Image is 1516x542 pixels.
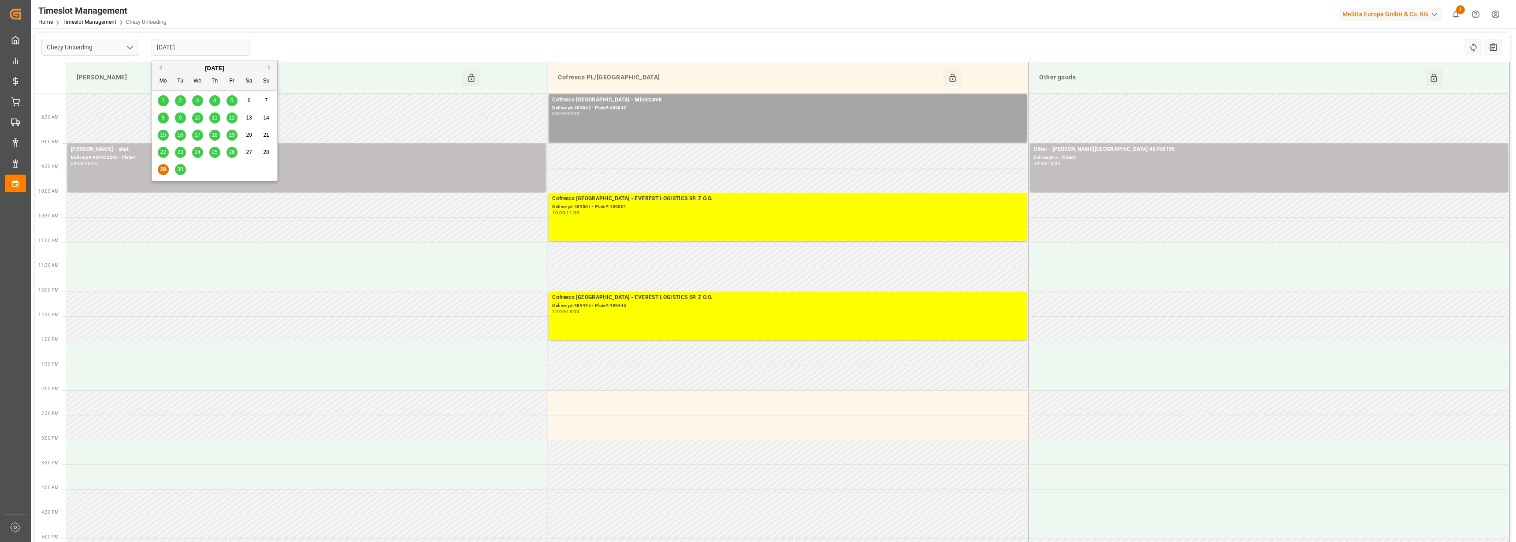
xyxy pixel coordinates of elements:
div: Choose Sunday, September 14th, 2025 [261,112,272,123]
span: 17 [194,132,200,138]
span: 10 [194,115,200,121]
div: Choose Friday, September 5th, 2025 [227,95,238,106]
span: 1 [162,97,165,104]
span: 1 [1456,5,1465,14]
button: Next Month [268,65,273,70]
div: Choose Tuesday, September 2nd, 2025 [175,95,186,106]
div: Choose Monday, September 8th, 2025 [158,112,169,123]
div: Other - [PERSON_NAME][GEOGRAPHIC_DATA] 45758195 [1033,145,1505,154]
div: Choose Tuesday, September 23rd, 2025 [175,147,186,158]
div: Mo [158,76,169,87]
span: 10:00 AM [38,189,59,194]
span: 11:00 AM [38,238,59,243]
span: 28 [263,149,269,155]
span: 5 [230,97,234,104]
button: Melitta Europa GmbH & Co. KG [1339,6,1446,22]
div: 10:00 [85,161,98,165]
div: Choose Saturday, September 6th, 2025 [244,95,255,106]
span: 3:00 PM [41,436,59,441]
div: Choose Saturday, September 20th, 2025 [244,130,255,141]
span: 23 [177,149,183,155]
div: Su [261,76,272,87]
span: 7 [265,97,268,104]
span: 1:30 PM [41,362,59,366]
div: Choose Thursday, September 18th, 2025 [209,130,220,141]
div: Choose Tuesday, September 9th, 2025 [175,112,186,123]
div: Delivery#:400053245 - Plate#: [71,154,542,161]
div: Choose Friday, September 26th, 2025 [227,147,238,158]
span: 29 [160,166,166,172]
span: 3 [196,97,199,104]
span: 14 [263,115,269,121]
button: open menu [123,41,136,54]
div: We [192,76,203,87]
div: Choose Friday, September 12th, 2025 [227,112,238,123]
span: 10:30 AM [38,213,59,218]
div: 09:00 [1033,161,1046,165]
div: Delivery#:489445 - Plate#:489445 [552,302,1023,310]
div: month 2025-09 [155,92,275,178]
button: show 1 new notifications [1446,4,1466,24]
div: Delivery#:489842 - Plate#:489842 [552,105,1023,112]
div: - [84,161,85,165]
div: Choose Tuesday, September 16th, 2025 [175,130,186,141]
span: 24 [194,149,200,155]
div: Cofresco [GEOGRAPHIC_DATA] - EVEREST LOGISTICS SP. Z O.O. [552,194,1023,203]
span: 30 [177,166,183,172]
span: 8 [162,115,165,121]
span: 22 [160,149,166,155]
div: Cofresco [GEOGRAPHIC_DATA] - Mielczarek [552,96,1023,105]
div: Melitta Europa GmbH & Co. KG [1339,8,1442,21]
div: 09:00 [566,112,579,116]
div: Choose Wednesday, September 10th, 2025 [192,112,203,123]
span: 2 [179,97,182,104]
div: Choose Wednesday, September 17th, 2025 [192,130,203,141]
div: Choose Monday, September 15th, 2025 [158,130,169,141]
input: Type to search/select [41,39,139,56]
div: Timeslot Management [38,4,167,17]
span: 11:30 AM [38,263,59,268]
div: Delivery#:x - Plate#: [1033,154,1505,161]
div: Cofresco [GEOGRAPHIC_DATA] - EVEREST LOGISTICS SP. Z O.O. [552,293,1023,302]
span: 2:00 PM [41,386,59,391]
div: 11:00 [566,211,579,215]
div: Choose Monday, September 1st, 2025 [158,95,169,106]
div: Choose Wednesday, September 3rd, 2025 [192,95,203,106]
span: 4 [213,97,216,104]
div: Choose Tuesday, September 30th, 2025 [175,164,186,175]
span: 12:30 PM [38,312,59,317]
button: Help Center [1466,4,1486,24]
div: Choose Sunday, September 28th, 2025 [261,147,272,158]
span: 15 [160,132,166,138]
div: - [565,310,566,314]
span: 27 [246,149,252,155]
span: 20 [246,132,252,138]
div: Choose Sunday, September 21st, 2025 [261,130,272,141]
div: - [1046,161,1048,165]
span: 9:00 AM [41,139,59,144]
span: 4:00 PM [41,485,59,490]
div: Sa [244,76,255,87]
span: 9 [179,115,182,121]
span: 12:00 PM [38,288,59,292]
span: 9:30 AM [41,164,59,169]
div: Choose Thursday, September 4th, 2025 [209,95,220,106]
div: 12:00 [552,310,565,314]
span: 3:30 PM [41,460,59,465]
div: Choose Thursday, September 11th, 2025 [209,112,220,123]
span: 5:00 PM [41,535,59,539]
div: Th [209,76,220,87]
div: 09:00 [71,161,84,165]
span: 12 [229,115,234,121]
div: [PERSON_NAME] [73,69,462,86]
span: 11 [212,115,217,121]
div: Choose Monday, September 22nd, 2025 [158,147,169,158]
div: Tu [175,76,186,87]
div: Choose Sunday, September 7th, 2025 [261,95,272,106]
div: Choose Saturday, September 13th, 2025 [244,112,255,123]
div: 13:00 [566,310,579,314]
button: Previous Month [156,65,162,70]
input: DD-MM-YYYY [152,39,249,56]
span: 4:30 PM [41,510,59,515]
div: 10:00 [552,211,565,215]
